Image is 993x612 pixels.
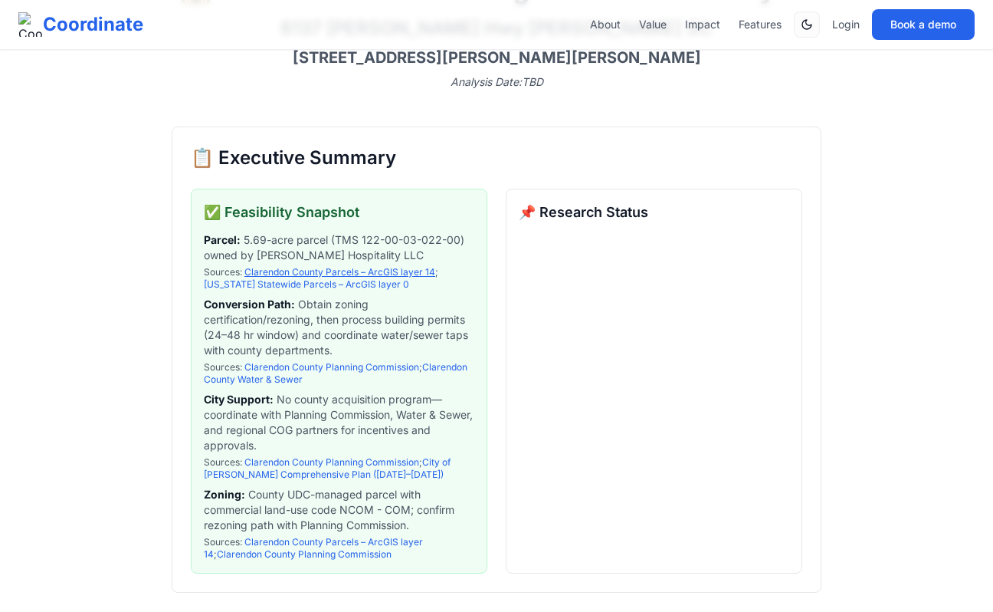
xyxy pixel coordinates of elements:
[244,361,419,373] a: Clarendon County Planning Commission
[18,12,143,37] a: Coordinate
[244,456,419,468] a: Clarendon County Planning Commission
[217,548,392,560] a: Clarendon County Planning Commission
[519,202,789,223] h3: 📌 Research Status
[244,266,435,278] a: Clarendon County Parcels – ArcGIS layer 14
[204,298,295,311] strong: Conversion Path :
[794,12,820,38] button: Switch to dark mode
[872,9,975,40] button: Book a demo
[204,488,245,501] strong: Zoning :
[204,456,474,481] span: Sources :
[244,456,422,468] span: ;
[204,536,423,560] span: ;
[204,361,467,385] a: Clarendon County Water & Sewer
[172,47,821,68] h3: [STREET_ADDRESS][PERSON_NAME][PERSON_NAME]
[244,361,422,373] span: ;
[191,146,802,170] h2: 📋 Executive Summary
[204,266,474,291] span: Sources :
[43,12,143,37] span: Coordinate
[204,536,423,560] a: Clarendon County Parcels – ArcGIS layer 14
[204,392,474,453] span: No county acquisition program—coordinate with Planning Commission, Water & Sewer, and regional CO...
[204,202,474,223] h3: ✅ Feasibility Snapshot
[204,361,474,386] span: Sources :
[172,74,821,90] p: Analysis Date: TBD
[204,278,409,290] a: [US_STATE] Statewide Parcels – ArcGIS layer 0
[204,233,241,246] strong: Parcel :
[204,487,474,533] span: County UDC-managed parcel with commercial land-use code NCOM - COM; confirm rezoning path with Pl...
[739,17,782,32] a: Features
[18,12,43,37] img: Coordinate
[204,393,274,406] strong: City Support :
[204,232,474,263] span: 5.69-acre parcel (TMS 122-00-03-022-00) owned by [PERSON_NAME] Hospitality LLC
[244,266,438,278] span: ;
[204,456,451,480] a: City of [PERSON_NAME] Comprehensive Plan ([DATE]–[DATE])
[832,17,860,32] a: Login
[204,297,474,358] span: Obtain zoning certification/rezoning, then process building permits (24–48 hr window) and coordin...
[685,17,720,32] a: Impact
[590,17,621,32] a: About
[204,536,474,561] span: Sources :
[639,17,667,32] a: Value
